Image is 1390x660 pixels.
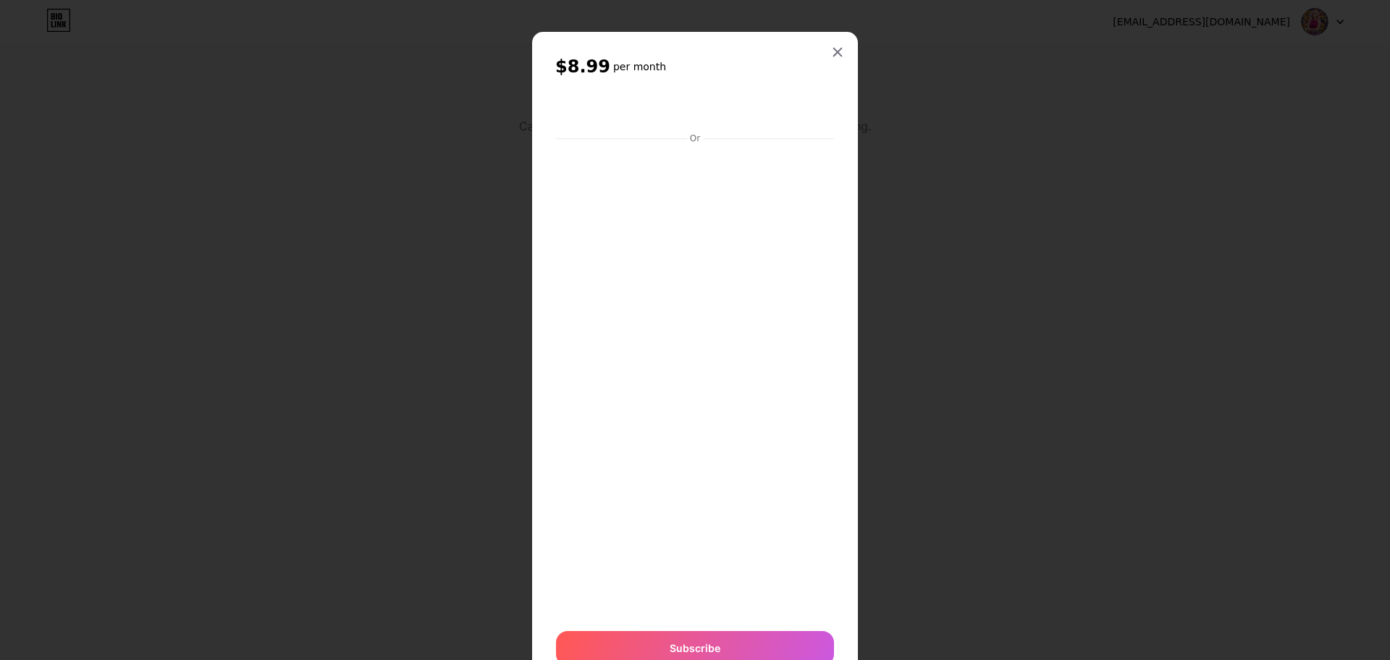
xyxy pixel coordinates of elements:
[553,146,837,617] iframe: Bingkai input pembayaran aman
[556,93,834,128] iframe: Bingkai tombol pembayaran aman
[687,133,703,144] div: Or
[670,640,720,656] span: Subscribe
[613,59,666,74] h6: per month
[555,55,610,78] span: $8.99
